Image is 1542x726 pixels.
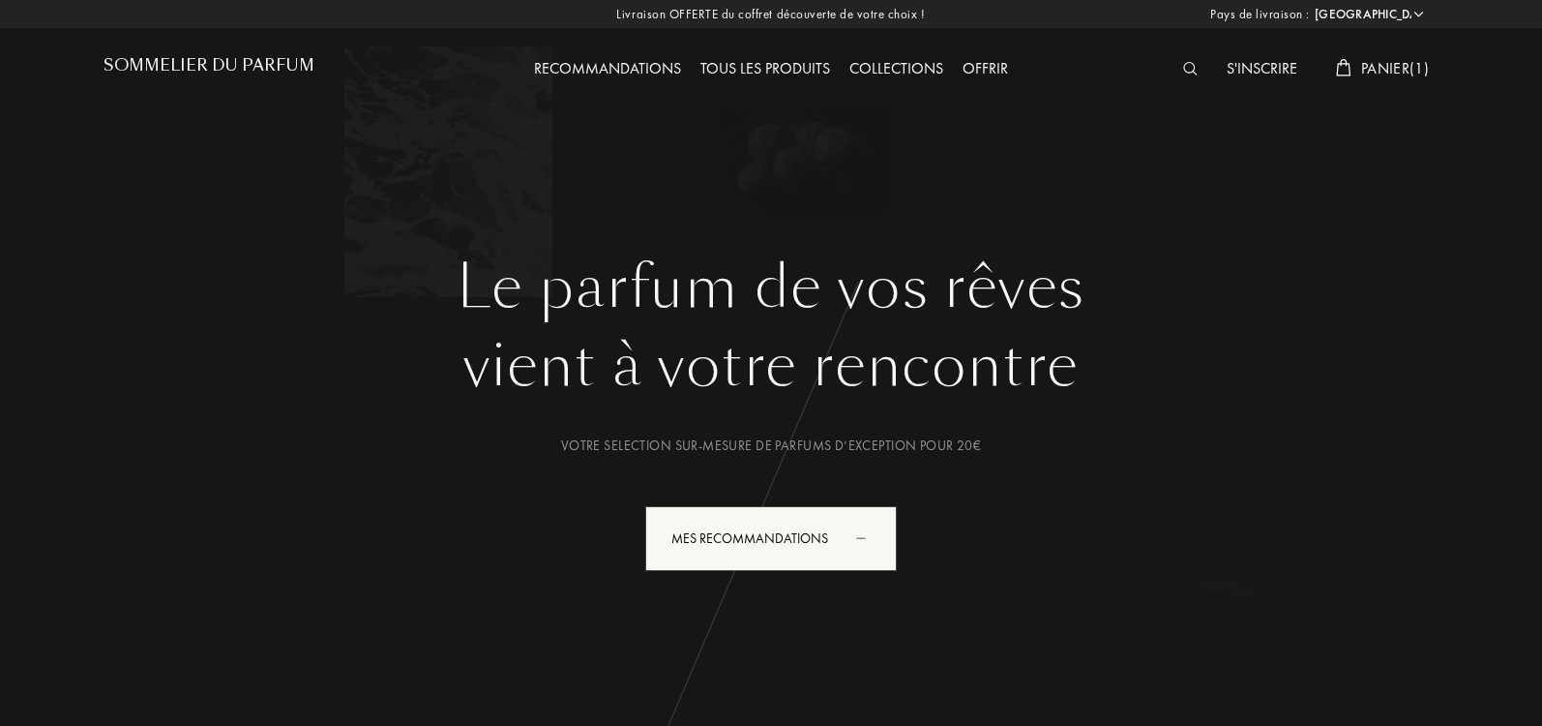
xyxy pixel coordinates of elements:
a: Mes Recommandationsanimation [631,506,911,571]
div: Offrir [953,57,1018,82]
a: Sommelier du Parfum [104,56,314,82]
h1: Sommelier du Parfum [104,56,314,75]
span: Pays de livraison : [1210,5,1310,24]
div: vient à votre rencontre [118,322,1424,409]
div: S'inscrire [1217,57,1307,82]
div: Collections [840,57,953,82]
a: Tous les produits [691,58,840,78]
div: Votre selection sur-mesure de parfums d’exception pour 20€ [118,436,1424,456]
a: Offrir [953,58,1018,78]
a: S'inscrire [1217,58,1307,78]
img: search_icn_white.svg [1183,62,1198,76]
span: Panier ( 1 ) [1361,58,1429,78]
img: cart_white.svg [1336,59,1351,76]
div: Mes Recommandations [645,506,897,571]
div: animation [849,518,888,557]
div: Tous les produits [691,57,840,82]
div: Recommandations [524,57,691,82]
a: Collections [840,58,953,78]
h1: Le parfum de vos rêves [118,253,1424,322]
a: Recommandations [524,58,691,78]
